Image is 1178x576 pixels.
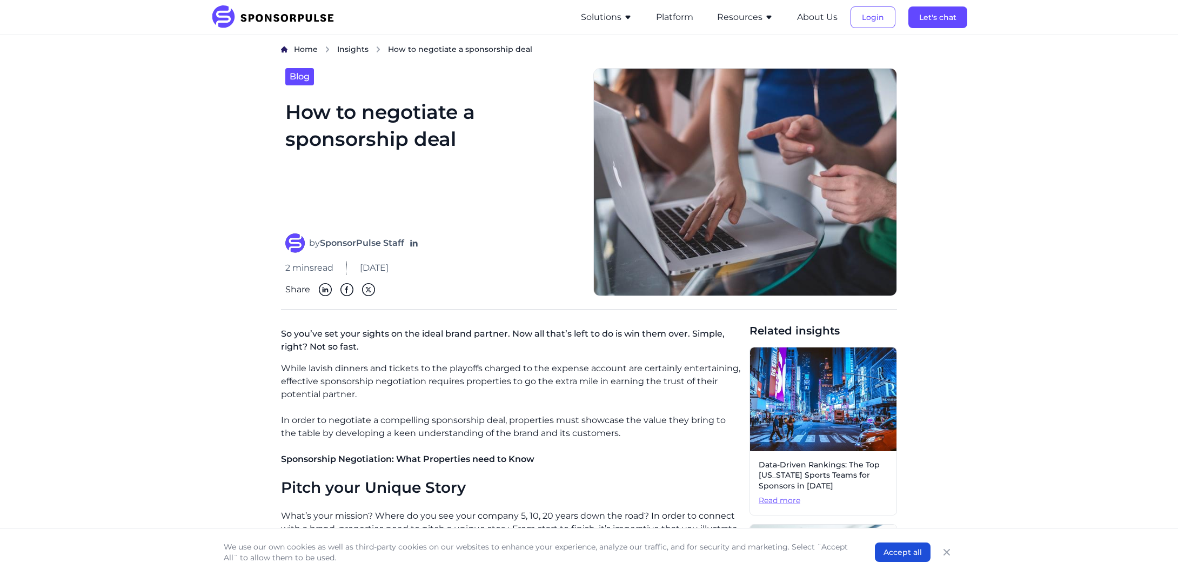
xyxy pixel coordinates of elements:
[360,262,389,274] span: [DATE]
[750,347,896,451] img: Photo by Andreas Niendorf courtesy of Unsplash
[319,283,332,296] img: Linkedin
[851,12,895,22] a: Login
[294,44,318,55] a: Home
[749,347,897,515] a: Data-Driven Rankings: The Top [US_STATE] Sports Teams for Sponsors in [DATE]Read more
[656,12,693,22] a: Platform
[211,5,342,29] img: SponsorPulse
[285,68,314,85] a: Blog
[281,510,741,548] p: What’s your mission? Where do you see your company 5, 10, 20 years down the road? In order to con...
[1124,524,1178,576] iframe: Chat Widget
[409,238,419,249] a: Follow on LinkedIn
[285,233,305,253] img: SponsorPulse Staff
[337,44,369,55] a: Insights
[324,46,331,53] img: chevron right
[581,11,632,24] button: Solutions
[656,11,693,24] button: Platform
[749,323,897,338] span: Related insights
[320,238,404,248] strong: SponsorPulse Staff
[337,44,369,54] span: Insights
[759,460,888,492] span: Data-Driven Rankings: The Top [US_STATE] Sports Teams for Sponsors in [DATE]
[281,362,741,401] p: While lavish dinners and tickets to the playoffs charged to the expense account are certainly ent...
[375,46,381,53] img: chevron right
[593,68,897,296] img: Negotiate sponsorship deals with confidence using data to leverage your position and close the de...
[362,283,375,296] img: Twitter
[797,12,838,22] a: About Us
[939,545,954,560] button: Close
[281,414,741,440] p: In order to negotiate a compelling sponsorship deal, properties must showcase the value they brin...
[388,44,532,55] span: How to negotiate a sponsorship deal
[717,11,773,24] button: Resources
[224,541,853,563] p: We use our own cookies as well as third-party cookies on our websites to enhance your experience,...
[908,6,967,28] button: Let's chat
[908,12,967,22] a: Let's chat
[281,454,534,464] span: Sponsorship Negotiation: What Properties need to Know
[797,11,838,24] button: About Us
[340,283,353,296] img: Facebook
[285,283,310,296] span: Share
[281,479,741,497] h2: Pitch your Unique Story
[285,262,333,274] span: 2 mins read
[875,542,931,562] button: Accept all
[851,6,895,28] button: Login
[281,323,741,362] p: So you’ve set your sights on the ideal brand partner. Now all that’s left to do is win them over....
[294,44,318,54] span: Home
[285,98,580,220] h1: How to negotiate a sponsorship deal
[309,237,404,250] span: by
[759,495,888,506] span: Read more
[281,46,287,53] img: Home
